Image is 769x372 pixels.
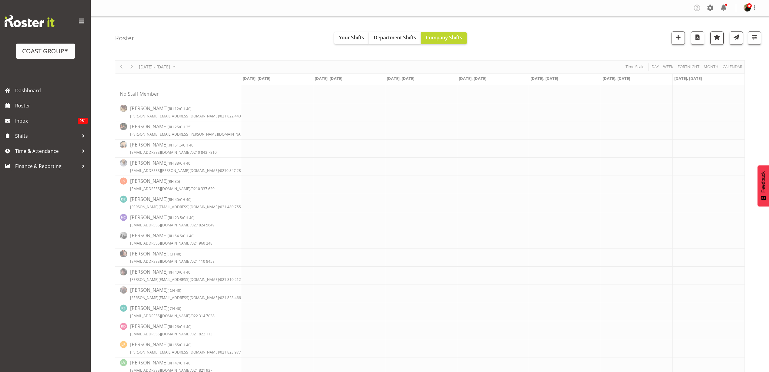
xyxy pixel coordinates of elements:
span: Dashboard [15,86,88,95]
div: COAST GROUP [22,47,69,56]
span: Roster [15,101,88,110]
button: Your Shifts [334,32,369,44]
button: Highlight an important date within the roster. [710,31,724,45]
span: Department Shifts [374,34,416,41]
button: Send a list of all shifts for the selected filtered period to all rostered employees. [730,31,743,45]
button: Filter Shifts [748,31,761,45]
span: Your Shifts [339,34,364,41]
img: micah-hetrick73ebaf9e9aacd948a3fc464753b70555.png [744,4,751,12]
img: Rosterit website logo [5,15,54,27]
button: Add a new shift [672,31,685,45]
button: Department Shifts [369,32,421,44]
span: Feedback [761,171,766,193]
span: Shifts [15,131,79,140]
span: Inbox [15,116,78,125]
span: Time & Attendance [15,146,79,156]
h4: Roster [115,35,134,41]
button: Download a PDF of the roster according to the set date range. [691,31,704,45]
button: Feedback - Show survey [757,165,769,206]
span: Company Shifts [426,34,462,41]
button: Company Shifts [421,32,467,44]
span: Finance & Reporting [15,162,79,171]
span: 981 [78,118,88,124]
